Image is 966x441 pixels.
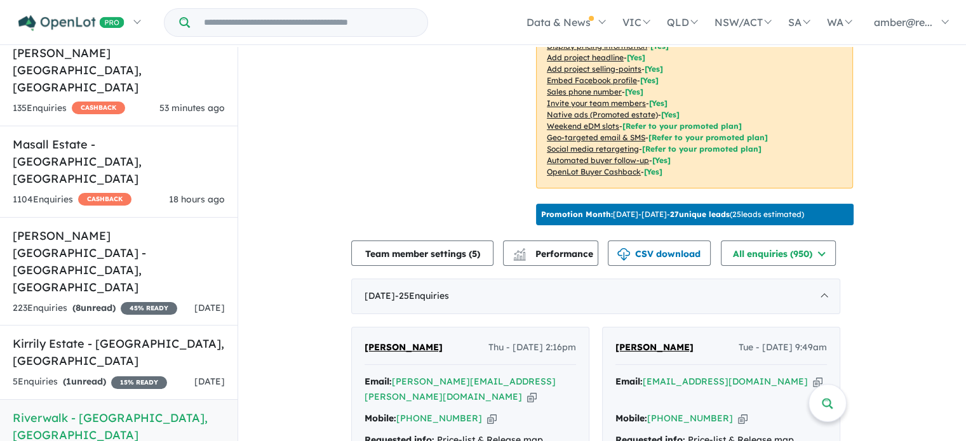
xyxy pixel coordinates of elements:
strong: Mobile: [365,412,396,424]
b: 27 unique leads [670,209,730,219]
span: [PERSON_NAME] [615,341,694,353]
u: Add project headline [547,53,624,62]
span: Performance [515,248,593,260]
u: Weekend eDM slots [547,121,619,131]
span: 53 minutes ago [159,102,225,114]
span: 18 hours ago [169,194,225,205]
a: [EMAIL_ADDRESS][DOMAIN_NAME] [643,376,808,387]
a: [PERSON_NAME][EMAIL_ADDRESS][PERSON_NAME][DOMAIN_NAME] [365,376,556,402]
span: 15 % READY [111,376,167,389]
u: Geo-targeted email & SMS [547,133,645,142]
span: [ Yes ] [649,98,667,108]
span: [ Yes ] [645,64,663,74]
span: [DATE] [194,376,225,387]
img: Openlot PRO Logo White [18,15,124,31]
button: Copy [738,412,748,425]
span: [Refer to your promoted plan] [642,144,761,154]
span: 45 % READY [121,302,177,315]
span: 5 [472,248,477,260]
u: Add project selling-points [547,64,641,74]
u: Social media retargeting [547,144,639,154]
img: download icon [617,248,630,261]
span: [ Yes ] [640,76,659,85]
u: Display pricing information [547,41,647,51]
button: Copy [527,390,537,404]
h5: [PERSON_NAME][GEOGRAPHIC_DATA] - [GEOGRAPHIC_DATA] , [GEOGRAPHIC_DATA] [13,227,225,296]
strong: Mobile: [615,412,647,424]
strong: ( unread) [72,302,116,313]
a: [PHONE_NUMBER] [647,412,733,424]
span: [Yes] [644,167,662,176]
button: Team member settings (5) [351,240,493,266]
span: [ Yes ] [627,53,645,62]
h5: Masall Estate - [GEOGRAPHIC_DATA] , [GEOGRAPHIC_DATA] [13,136,225,187]
span: CASHBACK [78,193,131,206]
p: [DATE] - [DATE] - ( 25 leads estimated) [541,209,804,220]
span: CASHBACK [72,102,125,114]
u: Embed Facebook profile [547,76,637,85]
button: All enquiries (950) [721,240,836,266]
h5: Kirrily Estate - [GEOGRAPHIC_DATA] , [GEOGRAPHIC_DATA] [13,335,225,369]
span: amber@re... [874,16,932,29]
img: bar-chart.svg [513,252,526,260]
div: 135 Enquir ies [13,101,125,116]
span: [Yes] [661,110,680,119]
a: [PHONE_NUMBER] [396,412,482,424]
span: [Refer to your promoted plan] [622,121,742,131]
u: Invite your team members [547,98,646,108]
div: 223 Enquir ies [13,301,177,316]
u: Automated buyer follow-up [547,155,649,165]
span: [PERSON_NAME] [365,341,443,353]
span: [Refer to your promoted plan] [648,133,768,142]
strong: Email: [365,376,392,387]
span: Tue - [DATE] 9:49am [739,340,827,355]
span: [ Yes ] [650,41,669,51]
u: Native ads (Promoted estate) [547,110,658,119]
div: 1104 Enquir ies [13,192,131,207]
strong: ( unread) [63,376,106,387]
b: Promotion Month: [541,209,613,219]
button: Copy [487,412,497,425]
h5: [PERSON_NAME][GEOGRAPHIC_DATA] , [GEOGRAPHIC_DATA] [13,44,225,96]
span: [ Yes ] [625,87,643,96]
u: Sales phone number [547,87,622,96]
div: 5 Enquir ies [13,374,167,390]
button: CSV download [608,240,711,266]
u: OpenLot Buyer Cashback [547,167,641,176]
a: [PERSON_NAME] [615,340,694,355]
span: [Yes] [652,155,671,165]
img: line-chart.svg [514,248,525,255]
strong: Email: [615,376,643,387]
span: - 25 Enquir ies [395,290,449,301]
div: [DATE] [351,279,840,314]
span: Thu - [DATE] 2:16pm [488,340,576,355]
a: [PERSON_NAME] [365,340,443,355]
span: [DATE] [194,302,225,313]
span: 8 [76,302,81,313]
span: 1 [66,376,71,387]
input: Try estate name, suburb, builder or developer [192,9,425,36]
button: Performance [503,240,598,266]
button: Copy [813,375,822,388]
